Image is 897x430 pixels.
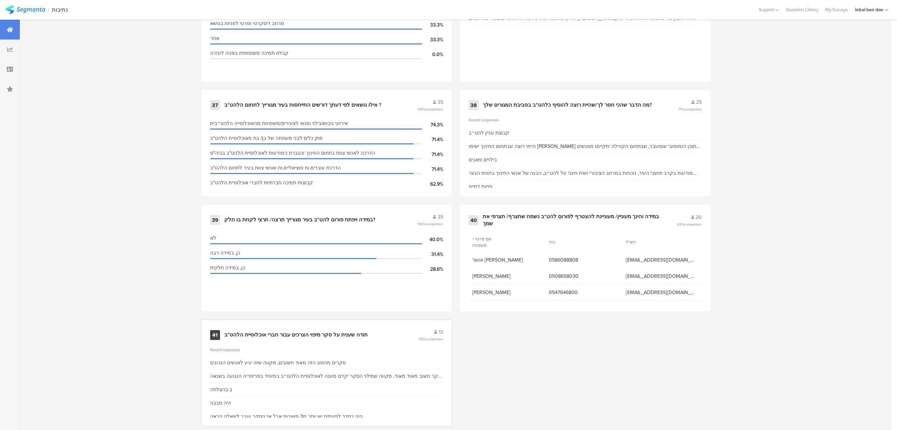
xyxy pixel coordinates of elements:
div: 71.4% [422,151,443,158]
div: | [48,6,49,14]
span: מרחב דיסקרטי ופרטי לפניות בנושא [210,20,284,27]
span: 0508658030 [549,273,619,280]
span: 71% [678,107,702,112]
div: מודעות בקרב תושבי העיר, נוכחות במרחב הציבורי ושיח חיובי על להט״ב, הבנה של אנשי החינוך בחווית הנער... [469,169,702,177]
div: אילו נושאים לפי דעתך דורשים התייחסות בעיר מגורייך לתחום הלהט"ב ? [224,102,381,109]
div: 33.3% [422,36,443,43]
div: סקר חשוב מאוד מאוד. מקווה שמילוי הסקר יקדם מענה לאוכלוסיית הלהט״ב במיוחד בפריפריה הנגועה בשנאה לל... [210,372,443,380]
div: 39 [210,215,220,225]
span: כן, במידה חלקית [210,264,245,271]
div: 0.0% [422,51,443,58]
div: 33.3% [422,21,443,29]
span: אחר [210,35,219,42]
a: My Surveys [822,6,851,13]
span: [EMAIL_ADDRESS][DOMAIN_NAME] [626,289,696,296]
div: 40 [469,215,479,225]
span: completion [426,107,443,112]
span: 20 [696,214,702,221]
span: 0586088808 [549,256,619,264]
div: היה בסדר לפעמים יש יותר מ3 תשובות אבל אז הסקר עובר לשאלה הבאה [210,413,363,420]
div: פחות דתיים [469,183,492,190]
div: 62.9% [422,180,443,188]
section: שם פרטי + משפחה [472,236,504,249]
span: 0547646800 [549,289,619,296]
div: בהצלחה :) [210,386,232,393]
span: הדרכת עובדים.ות סוציאליים.ות ואנשי צוות בעיר לתחום הלהט"ב [210,164,341,172]
div: 40.0% [422,236,443,243]
span: אושר [PERSON_NAME] [472,256,542,264]
div: תודה שענית על סקר מיפוי הצרכים עבור חברי אוכלוסיית הלהט"ב [224,332,368,339]
div: מה הדבר שהכי חסר לך/שהיית רוצה להוסיף כלהט"ב בסביבת המגורים שלך? [483,102,652,109]
div: 74.3% [422,121,443,129]
div: 31.4% [422,251,443,258]
a: Question Library [782,6,822,13]
div: קבוצת עניין להט״ב [469,129,509,137]
div: הייתי רוצה שבתחום החינוך ישימו [PERSON_NAME] לתוכן הומופובי שמועבר, שבתחום הקהילה יתקיימו מפגשים ... [469,143,702,150]
span: 63% [677,222,702,227]
div: נתיבות [52,6,68,13]
span: [PERSON_NAME] [472,289,542,296]
div: סקרים מהסוג הזה מאוד חשובים, מקווה שזה יגיע לאנשים הנכונים [210,359,346,366]
div: Recent responses [210,347,443,353]
div: 41 [210,330,220,340]
span: completion [426,336,443,342]
span: completion [684,222,702,227]
div: 28.6% [422,265,443,273]
span: [EMAIL_ADDRESS][DOMAIN_NAME] [626,256,696,264]
span: קבלת תמיכה משפחתית בפניה לעזרה [210,49,289,57]
span: כן, במידה רבה [210,249,240,257]
div: 71.4% [422,166,443,173]
div: inbal ben dov [855,6,883,13]
span: [PERSON_NAME] [472,273,542,280]
div: 37 [210,100,220,110]
span: [EMAIL_ADDRESS][DOMAIN_NAME] [626,273,696,280]
span: 100% [417,107,443,112]
span: 35 [438,213,443,221]
span: 25 [696,98,702,106]
div: בילויים פאבים [469,156,497,163]
div: היה סבבה [210,399,231,407]
div: 38 [469,100,479,110]
span: קבוצות תמיכה חברתיות לחברי אוכלוסיית הלהט"ב [210,179,313,186]
div: Recent responses [469,117,702,123]
div: במידה והינך מעוניין/ מעוניינת להצטרף לפורום להט"ב נשמח שתצרף/ תצרפי את שמך [483,213,660,227]
span: 35% [419,336,443,342]
span: מתן כלים לבני משפחה של בן/ בת מאוכלוסיית הלהט"ב [210,135,323,142]
section: דוא"ל [626,239,658,245]
span: 12 [439,328,443,336]
span: לא [210,234,216,242]
span: הדרכה לאנשי צוות בתחום החינוך והגברת המודעות לאוכלוסיית הלהט"ב בביה"ס [210,149,375,157]
div: במידה ויפתח פורום להט"ב בעיר מגורייך תרצה/ תרצי לקחת בו חלק? [224,216,375,223]
span: 100% [417,221,443,227]
span: completion [426,221,443,227]
section: נייד [549,239,581,245]
div: 71.4% [422,136,443,143]
img: segmanta logo [5,5,45,14]
span: 35 [438,98,443,106]
span: completion [684,107,702,112]
div: Support [759,4,779,15]
span: אירועי גיבוש/בילוי ופנאי לצעירים/משפחות מהאוכלוסייה הלהט״בית [210,120,348,127]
